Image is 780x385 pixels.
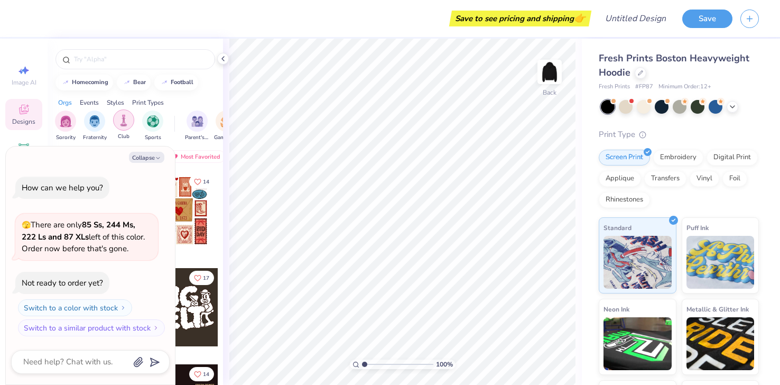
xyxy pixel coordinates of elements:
button: Switch to a color with stock [18,299,132,316]
img: Switch to a color with stock [120,305,126,311]
span: Puff Ink [686,222,709,233]
div: Print Types [132,98,164,107]
img: Back [539,61,560,82]
div: Screen Print [599,150,650,166]
img: Standard [603,236,672,289]
img: trend_line.gif [61,79,70,86]
span: Fresh Prints [599,82,630,91]
button: Like [189,271,214,285]
button: bear [117,75,151,90]
span: 100 % [436,360,453,369]
div: Orgs [58,98,72,107]
input: Untitled Design [597,8,674,29]
div: Digital Print [707,150,758,166]
button: football [154,75,198,90]
img: trend_line.gif [123,79,131,86]
div: bear [133,79,146,85]
button: Like [189,367,214,381]
div: filter for Fraternity [83,111,107,142]
span: Sorority [56,134,76,142]
span: 17 [203,276,209,281]
div: filter for Sorority [55,111,76,142]
span: # FP87 [635,82,653,91]
div: Foil [722,171,747,187]
div: football [171,79,193,85]
span: Designs [12,117,35,126]
img: Switch to a similar product with stock [153,325,159,331]
div: Styles [107,98,124,107]
button: Collapse [129,152,164,163]
span: Metallic & Glitter Ink [686,304,749,315]
div: Transfers [644,171,686,187]
span: 👉 [574,12,586,24]
button: filter button [142,111,163,142]
button: homecoming [55,75,113,90]
img: Metallic & Glitter Ink [686,317,755,370]
span: Standard [603,222,632,233]
div: Rhinestones [599,192,650,208]
button: Switch to a similar product with stock [18,319,165,336]
span: Fresh Prints Boston Heavyweight Hoodie [599,52,749,79]
button: filter button [83,111,107,142]
img: Sports Image [147,115,159,127]
span: 14 [203,372,209,377]
div: How can we help you? [22,182,103,193]
input: Try "Alpha" [73,54,208,65]
div: homecoming [72,79,108,85]
button: filter button [214,111,238,142]
div: filter for Parent's Weekend [185,111,209,142]
button: Like [189,175,214,189]
strong: 85 Ss, 244 Ms, 222 Ls and 87 XLs [22,219,135,242]
span: 🫣 [22,220,31,230]
button: filter button [55,111,76,142]
span: Minimum Order: 12 + [658,82,711,91]
span: Club [118,133,129,141]
button: filter button [113,111,134,142]
img: trend_line.gif [160,79,169,86]
img: Game Day Image [220,115,233,127]
div: Vinyl [690,171,719,187]
div: Applique [599,171,641,187]
img: Neon Ink [603,317,672,370]
span: Sports [145,134,161,142]
button: Save [682,10,732,28]
div: Events [80,98,99,107]
img: Club Image [118,114,129,126]
img: Fraternity Image [89,115,100,127]
img: Sorority Image [60,115,72,127]
span: Neon Ink [603,304,629,315]
div: filter for Sports [142,111,163,142]
div: Print Type [599,129,759,141]
div: Save to see pricing and shipping [452,11,589,26]
span: There are only left of this color. Order now before that's gone. [22,219,145,254]
button: filter button [185,111,209,142]
div: Most Favorited [165,150,225,163]
span: Fraternity [83,134,107,142]
img: Parent's Weekend Image [191,115,203,127]
span: Parent's Weekend [185,134,209,142]
span: Game Day [214,134,238,142]
div: filter for Game Day [214,111,238,142]
span: Image AI [12,78,36,87]
div: filter for Club [113,109,134,141]
span: 14 [203,179,209,185]
div: Back [543,88,556,97]
div: Embroidery [653,150,703,166]
div: Not ready to order yet? [22,278,103,288]
img: Puff Ink [686,236,755,289]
